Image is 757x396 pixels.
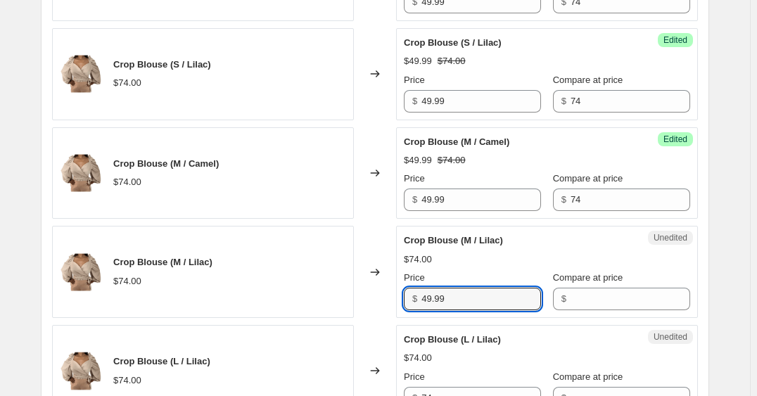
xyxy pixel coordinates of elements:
div: $74.00 [113,76,141,90]
span: $ [561,96,566,106]
div: $74.00 [113,274,141,288]
span: Compare at price [553,272,623,283]
span: $ [561,194,566,205]
span: Crop Blouse (S / Lilac) [404,37,502,48]
img: crop-blousenurit-studio-8784882_80x.png [60,350,102,392]
img: crop-blousenurit-studio-8784882_80x.png [60,251,102,293]
span: Edited [663,34,687,46]
strike: $74.00 [438,153,466,167]
span: $ [412,194,417,205]
span: Crop Blouse (M / Camel) [404,136,509,147]
span: Price [404,272,425,283]
span: Compare at price [553,173,623,184]
span: Crop Blouse (L / Lilac) [404,334,501,345]
span: Crop Blouse (L / Lilac) [113,356,210,366]
span: $ [412,96,417,106]
div: $74.00 [113,175,141,189]
span: Unedited [654,331,687,343]
span: Edited [663,134,687,145]
div: $49.99 [404,54,432,68]
span: $ [412,293,417,304]
div: $49.99 [404,153,432,167]
span: Compare at price [553,75,623,85]
span: Compare at price [553,371,623,382]
span: Price [404,75,425,85]
span: Price [404,371,425,382]
div: $74.00 [404,351,432,365]
span: Crop Blouse (M / Lilac) [113,257,212,267]
span: Unedited [654,232,687,243]
div: $74.00 [404,253,432,267]
img: crop-blousenurit-studio-8784882_80x.png [60,152,102,194]
div: $74.00 [113,373,141,388]
span: $ [561,293,566,304]
span: Crop Blouse (S / Lilac) [113,59,211,70]
img: crop-blousenurit-studio-8784882_80x.png [60,53,102,95]
span: Crop Blouse (M / Camel) [113,158,219,169]
span: Crop Blouse (M / Lilac) [404,235,503,245]
strike: $74.00 [438,54,466,68]
span: Price [404,173,425,184]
